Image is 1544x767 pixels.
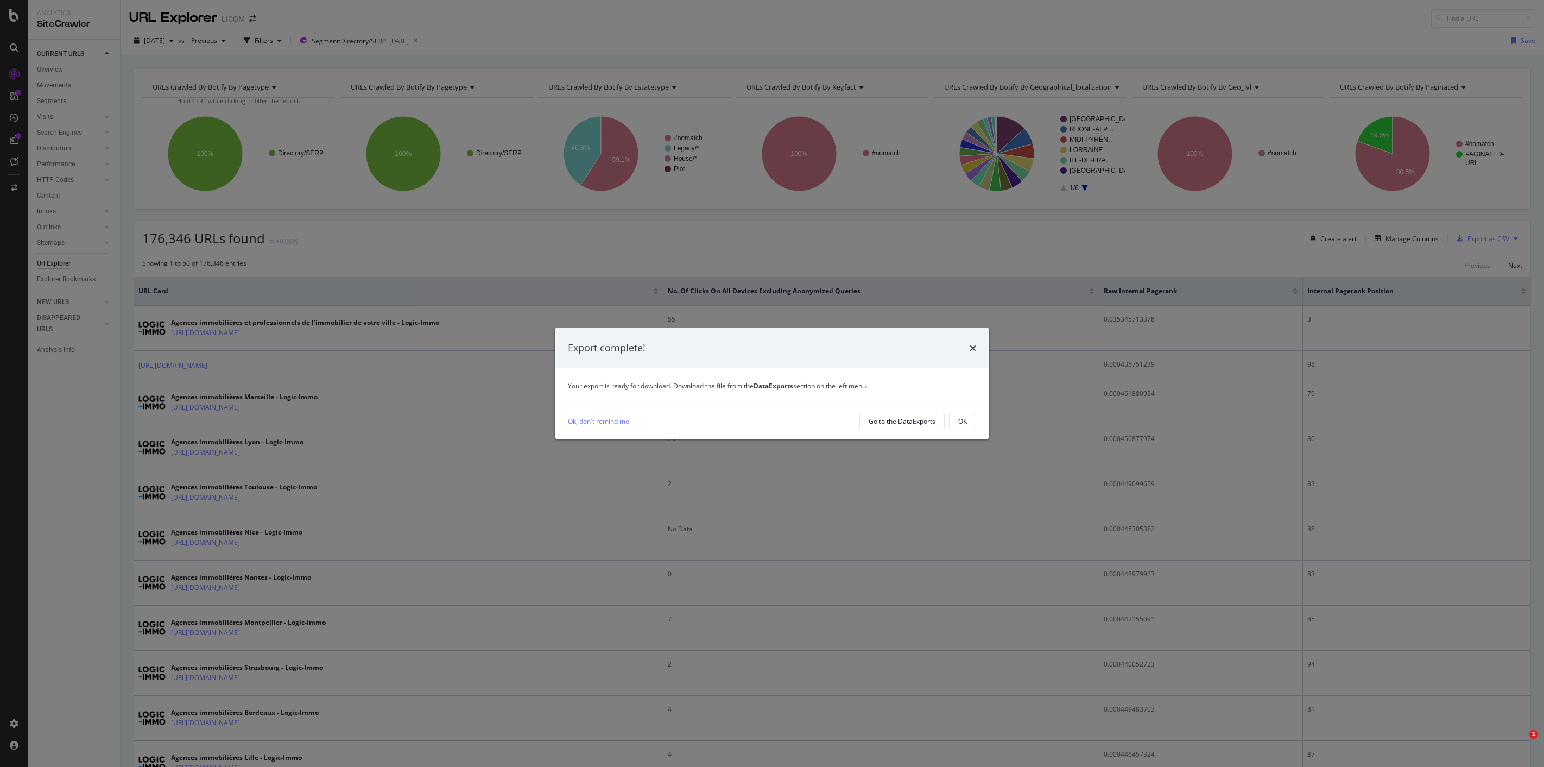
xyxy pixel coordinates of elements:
span: 1 [1529,730,1538,739]
div: times [970,341,976,355]
button: OK [949,413,976,430]
div: Export complete! [568,341,646,355]
strong: DataExports [754,381,793,391]
div: Go to the DataExports [869,417,935,426]
div: OK [958,417,967,426]
div: Your export is ready for download. Download the file from the [568,381,976,391]
a: Ok, don't remind me [568,416,629,427]
div: modal [555,328,989,439]
span: section on the left menu. [754,381,868,391]
iframe: Intercom live chat [1507,730,1533,756]
button: Go to the DataExports [859,413,945,430]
